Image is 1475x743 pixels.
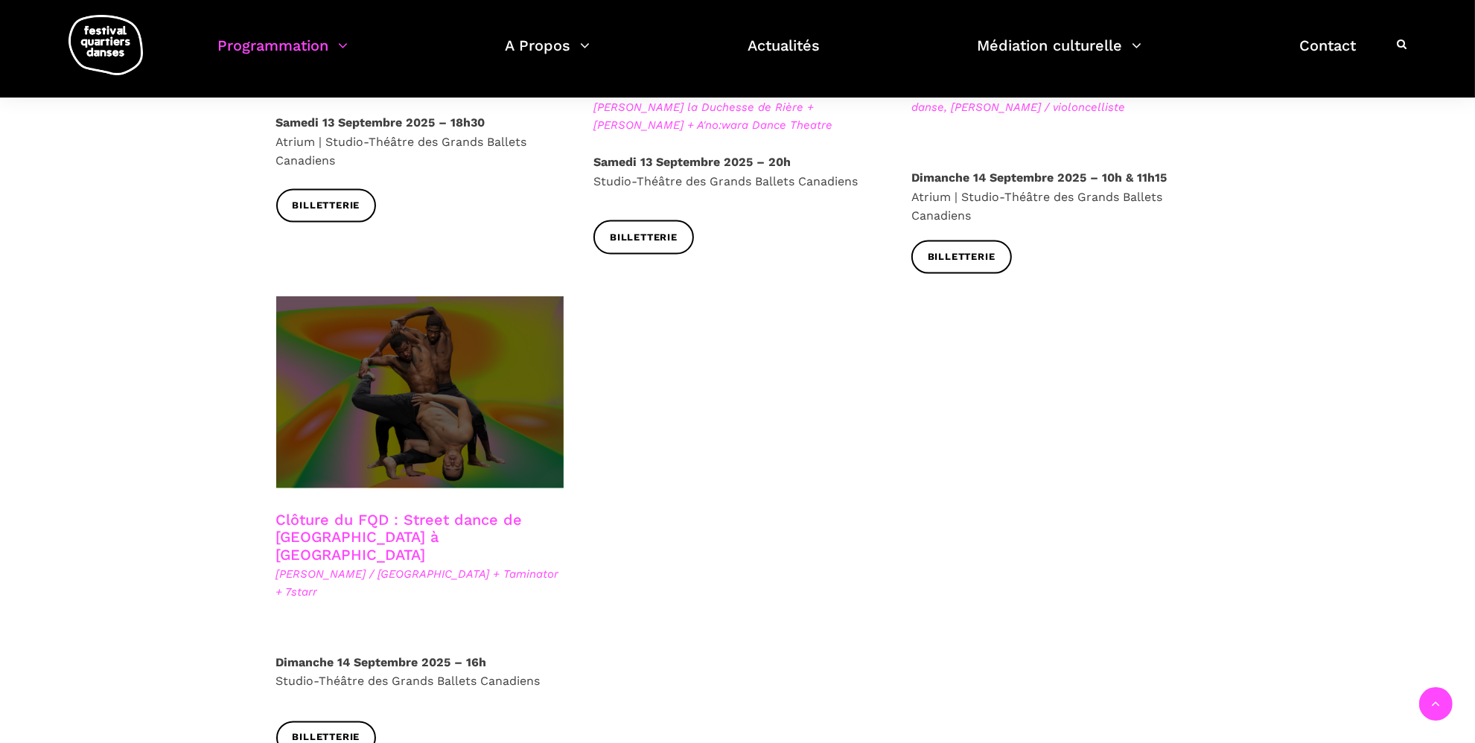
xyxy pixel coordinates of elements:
[276,113,564,170] p: Atrium | Studio-Théâtre des Grands Ballets Canadiens
[276,656,487,670] strong: Dimanche 14 Septembre 2025 – 16h
[911,168,1200,226] p: Atrium | Studio-Théâtre des Grands Ballets Canadiens
[911,240,1012,274] a: Billetterie
[978,33,1142,77] a: Médiation culturelle
[276,511,523,564] a: Clôture du FQD : Street dance de [GEOGRAPHIC_DATA] à [GEOGRAPHIC_DATA]
[748,33,820,77] a: Actualités
[506,33,590,77] a: A Propos
[911,170,1167,185] strong: Dimanche 14 Septembre 2025 – 10h & 11h15
[928,249,995,265] span: Billetterie
[276,654,564,692] p: Studio-Théâtre des Grands Ballets Canadiens
[276,115,485,130] strong: Samedi 13 Septembre 2025 – 18h30
[276,566,564,602] span: [PERSON_NAME] / [GEOGRAPHIC_DATA] + Taminator + 7starr
[593,153,882,191] p: Studio-Théâtre des Grands Ballets Canadiens
[276,189,377,223] a: Billetterie
[593,155,791,169] strong: Samedi 13 Septembre 2025 – 20h
[593,220,694,254] a: Billetterie
[69,15,143,75] img: logo-fqd-med
[911,80,1200,116] span: Chemin aux mille pousses : [PERSON_NAME] / danse, [PERSON_NAME] / violoncelliste
[610,230,678,246] span: Billetterie
[217,33,348,77] a: Programmation
[593,80,882,134] span: Simik Komaksiutiksak + [PERSON_NAME] Diabo + [PERSON_NAME] la Duchesse de Rière + [PERSON_NAME] +...
[1299,33,1356,77] a: Contact
[293,198,360,214] span: Billetterie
